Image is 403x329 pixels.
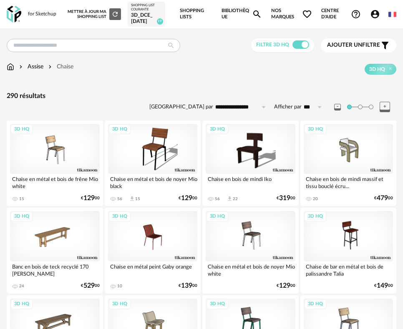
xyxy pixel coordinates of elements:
span: 129 [279,283,290,289]
div: 3D HQ [108,299,131,309]
span: 479 [377,196,388,201]
div: € 00 [277,283,295,289]
span: Ajouter un [327,42,362,48]
div: 10 [117,284,122,289]
span: 149 [377,283,388,289]
div: 3D HQ [206,211,229,222]
div: 3D_DCE_[DATE] [131,12,162,25]
div: 3D HQ [304,299,327,309]
div: € 00 [81,196,100,201]
div: for Sketchup [28,11,56,18]
div: 22 [233,196,238,201]
div: Chaise en métal et bois de noyer Mio black [108,174,198,191]
span: Download icon [227,196,233,202]
div: 3D HQ [10,211,33,222]
div: 290 résultats [7,92,396,100]
div: € 00 [374,283,393,289]
div: Mettre à jour ma Shopping List [68,8,121,20]
div: Chaise en bois de mindi Iko [206,174,295,191]
a: 3D HQ Banc en bois de teck recyclé 170 [PERSON_NAME] 24 €52900 [7,208,103,294]
div: Chaise en bois de mindi massif et tissu bouclé écru... [304,174,393,191]
span: Help Circle Outline icon [351,9,361,19]
div: € 00 [81,283,100,289]
a: 3D HQ Chaise en métal et bois de noyer Mio black 56 Download icon 15 €12900 [105,121,201,206]
img: svg+xml;base64,PHN2ZyB3aWR0aD0iMTYiIGhlaWdodD0iMTciIHZpZXdCb3g9IjAgMCAxNiAxNyIgZmlsbD0ibm9uZSIgeG... [7,63,14,71]
button: Ajouter unfiltre Filter icon [321,38,396,53]
span: Magnify icon [252,9,262,19]
div: 3D HQ [10,299,33,309]
div: Assise [18,63,43,71]
span: 319 [279,196,290,201]
a: 3D HQ Chaise de bar en métal et bois de palissandre Talia €14900 [300,208,397,294]
div: Chaise en métal et bois de noyer Mio white [206,261,295,278]
span: 129 [181,196,192,201]
a: 3D HQ Chaise en bois de mindi Iko 56 Download icon 22 €31900 [202,121,299,206]
div: 24 [19,284,24,289]
div: 56 [117,196,122,201]
span: Refresh icon [111,12,119,16]
div: Shopping List courante [131,3,162,12]
div: € 00 [179,283,197,289]
div: Chaise en métal et bois de frêne Mio white [10,174,100,191]
a: 3D HQ Chaise en bois de mindi massif et tissu bouclé écru... 20 €47900 [300,121,397,206]
div: Banc en bois de teck recyclé 170 [PERSON_NAME] [10,261,100,278]
div: 3D HQ [108,211,131,222]
div: Chaise de bar en métal et bois de palissandre Talia [304,261,393,278]
div: 56 [215,196,220,201]
div: 20 [313,196,318,201]
div: Chaise en métal peint Gaby orange [108,261,198,278]
span: Download icon [129,196,135,202]
span: Filtre 3D HQ [256,42,289,47]
span: 139 [181,283,192,289]
div: 3D HQ [108,124,131,135]
div: € 00 [179,196,197,201]
span: 129 [83,196,95,201]
img: OXP [7,6,21,23]
div: 3D HQ [304,124,327,135]
span: 3D HQ [369,66,385,73]
a: 3D HQ Chaise en métal peint Gaby orange 10 €13900 [105,208,201,294]
a: 3D HQ Chaise en métal et bois de frêne Mio white 15 €12900 [7,121,103,206]
span: 529 [83,283,95,289]
span: Account Circle icon [370,9,380,19]
span: 19 [157,18,163,25]
a: 3D HQ Chaise en métal et bois de noyer Mio white €12900 [202,208,299,294]
div: € 00 [277,196,295,201]
img: fr [388,10,396,18]
div: 3D HQ [304,211,327,222]
label: Afficher par [274,103,302,111]
div: 3D HQ [206,299,229,309]
div: 15 [19,196,24,201]
img: svg+xml;base64,PHN2ZyB3aWR0aD0iMTYiIGhlaWdodD0iMTYiIHZpZXdCb3g9IjAgMCAxNiAxNiIgZmlsbD0ibm9uZSIgeG... [18,63,24,71]
span: Filter icon [380,40,390,50]
span: Centre d'aideHelp Circle Outline icon [321,8,360,20]
div: 3D HQ [206,124,229,135]
label: [GEOGRAPHIC_DATA] par [149,103,213,111]
div: 15 [135,196,140,201]
a: Shopping List courante 3D_DCE_[DATE] 19 [131,3,162,25]
div: 3D HQ [10,124,33,135]
div: € 00 [374,196,393,201]
span: Heart Outline icon [302,9,312,19]
span: Account Circle icon [370,9,384,19]
span: filtre [327,42,380,49]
